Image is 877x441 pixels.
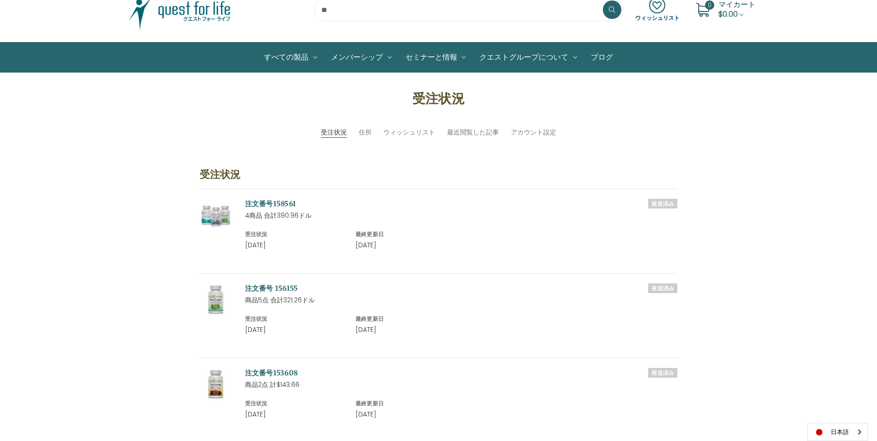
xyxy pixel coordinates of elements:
a: セミナーと情報 [399,43,473,72]
h1: 受注状況 [80,89,797,108]
h6: 発送済み [648,368,677,378]
h6: 受注状況 [245,399,346,408]
h6: 最終更新日 [356,315,456,323]
a: 注文番号 156155 [245,284,298,293]
a: All Products [257,43,324,72]
a: 最近閲覧した記事 [447,128,499,137]
h6: 最終更新日 [356,399,456,408]
a: クエストグループについて [472,43,584,72]
aside: Language selected: 日本語 [807,423,868,441]
span: [DATE] [245,410,266,419]
span: [DATE] [356,410,376,419]
p: 商品2点 計$143.66 [245,380,678,390]
h6: 発送済み [648,199,677,208]
span: $0.00 [718,9,738,19]
a: 注文番号153608 [245,368,298,377]
h6: 発送済み [648,283,677,293]
h3: 受注状況 [200,167,678,189]
a: ウィッシュリスト [383,128,435,137]
h6: 最終更新日 [356,230,456,239]
p: 商品5点 合計321.26ドル [245,295,678,305]
span: [DATE] [356,325,376,334]
span: [DATE] [245,240,266,250]
a: 住所 [359,128,372,137]
div: Language [807,423,868,441]
p: 4商品 合計390.96ドル [245,211,678,220]
a: メンバーシップ [324,43,399,72]
li: 受注状況 [321,128,347,138]
h6: 受注状況 [245,230,346,239]
a: 注文番号158561 [245,199,296,208]
span: 0 [705,0,714,10]
a: ブログ [584,43,620,72]
span: [DATE] [356,240,376,250]
h6: 受注状況 [245,315,346,323]
a: アカウント設定 [511,128,556,137]
a: 日本語 [808,423,867,441]
span: [DATE] [245,325,266,334]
